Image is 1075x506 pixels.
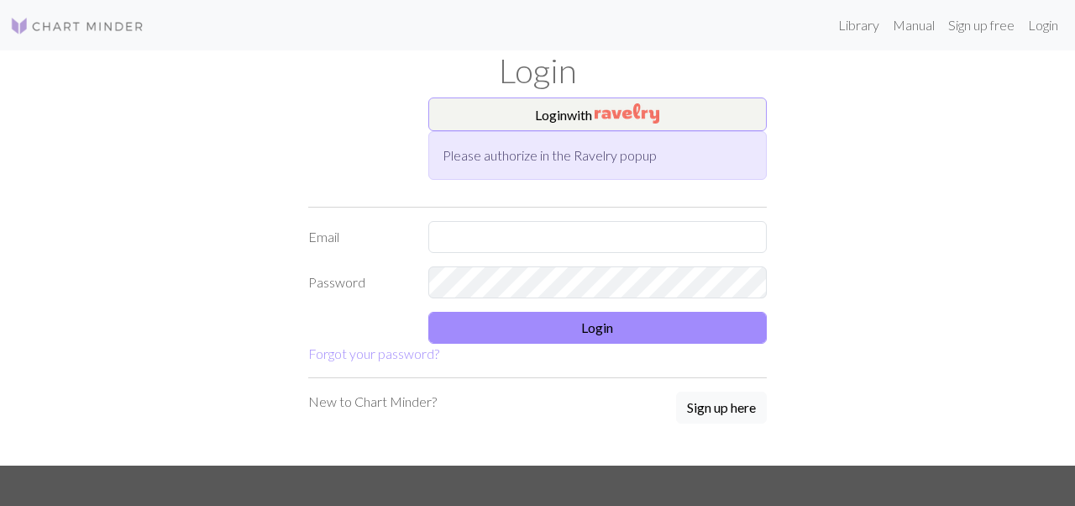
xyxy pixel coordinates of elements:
[1021,8,1065,42] a: Login
[59,50,1016,91] h1: Login
[941,8,1021,42] a: Sign up free
[676,392,767,424] button: Sign up here
[298,266,418,298] label: Password
[308,345,439,361] a: Forgot your password?
[676,392,767,425] a: Sign up here
[886,8,941,42] a: Manual
[428,98,768,131] button: Loginwith
[428,312,768,344] button: Login
[831,8,886,42] a: Library
[308,392,437,412] p: New to Chart Minder?
[428,131,768,180] div: Please authorize in the Ravelry popup
[298,221,418,253] label: Email
[595,103,659,124] img: Ravelry
[10,16,144,36] img: Logo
